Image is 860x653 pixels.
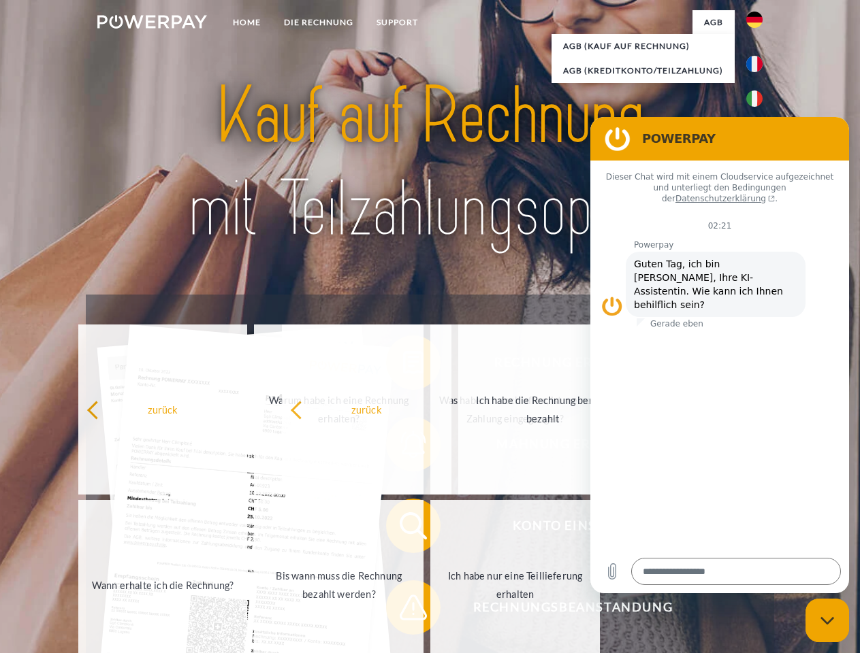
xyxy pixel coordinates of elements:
a: AGB (Kreditkonto/Teilzahlung) [552,58,735,83]
div: Ich habe nur eine Teillieferung erhalten [439,567,592,603]
img: fr [746,56,763,72]
img: logo-powerpay-white.svg [97,15,207,29]
img: de [746,12,763,28]
a: Home [221,10,272,35]
a: agb [692,10,735,35]
div: Warum habe ich eine Rechnung erhalten? [262,391,415,428]
div: Ich habe die Rechnung bereits bezahlt [466,391,620,428]
img: it [746,90,763,107]
div: zurück [290,400,443,418]
iframe: Schaltfläche zum Öffnen des Messaging-Fensters; Konversation läuft [806,599,849,642]
iframe: Messaging-Fenster [590,117,849,593]
div: Wann erhalte ich die Rechnung? [86,575,240,594]
a: DIE RECHNUNG [272,10,365,35]
a: AGB (Kauf auf Rechnung) [552,34,735,58]
img: title-powerpay_de.svg [130,65,730,261]
div: Bis wann muss die Rechnung bezahlt werden? [262,567,415,603]
div: zurück [86,400,240,418]
a: SUPPORT [365,10,430,35]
